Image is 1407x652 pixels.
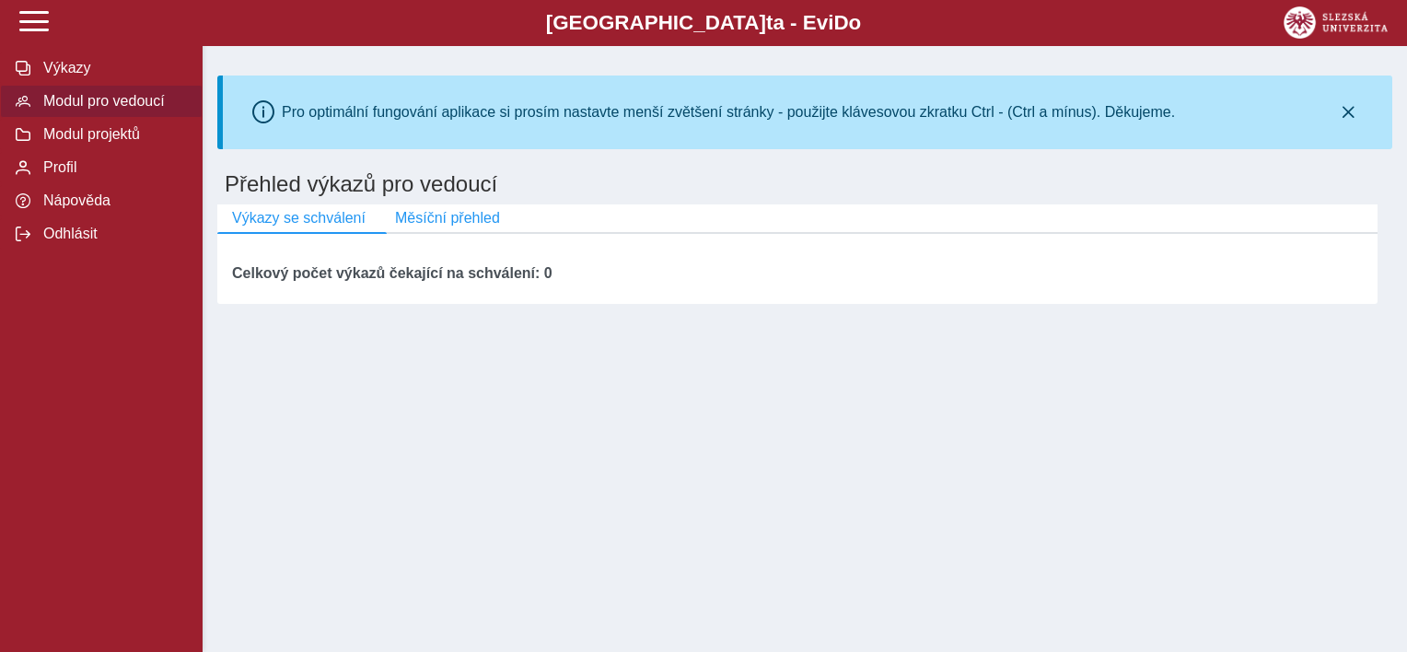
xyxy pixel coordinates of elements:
span: Modul pro vedoucí [38,93,187,110]
span: Profil [38,159,187,176]
span: D [833,11,848,34]
div: Pro optimální fungování aplikace si prosím nastavte menší zvětšení stránky - použijte klávesovou ... [282,104,1175,121]
span: Výkazy se schválení [232,210,366,227]
b: [GEOGRAPHIC_DATA] a - Evi [55,11,1352,35]
button: Měsíční přehled [380,204,515,232]
span: t [766,11,773,34]
span: o [849,11,862,34]
button: Výkazy se schválení [217,204,380,232]
b: Celkový počet výkazů čekající na schválení: 0 [232,265,552,281]
span: Měsíční přehled [395,210,500,227]
span: Odhlásit [38,226,187,242]
h1: Přehled výkazů pro vedoucí [217,164,1392,204]
span: Nápověda [38,192,187,209]
span: Výkazy [38,60,187,76]
span: Modul projektů [38,126,187,143]
img: logo_web_su.png [1284,6,1388,39]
